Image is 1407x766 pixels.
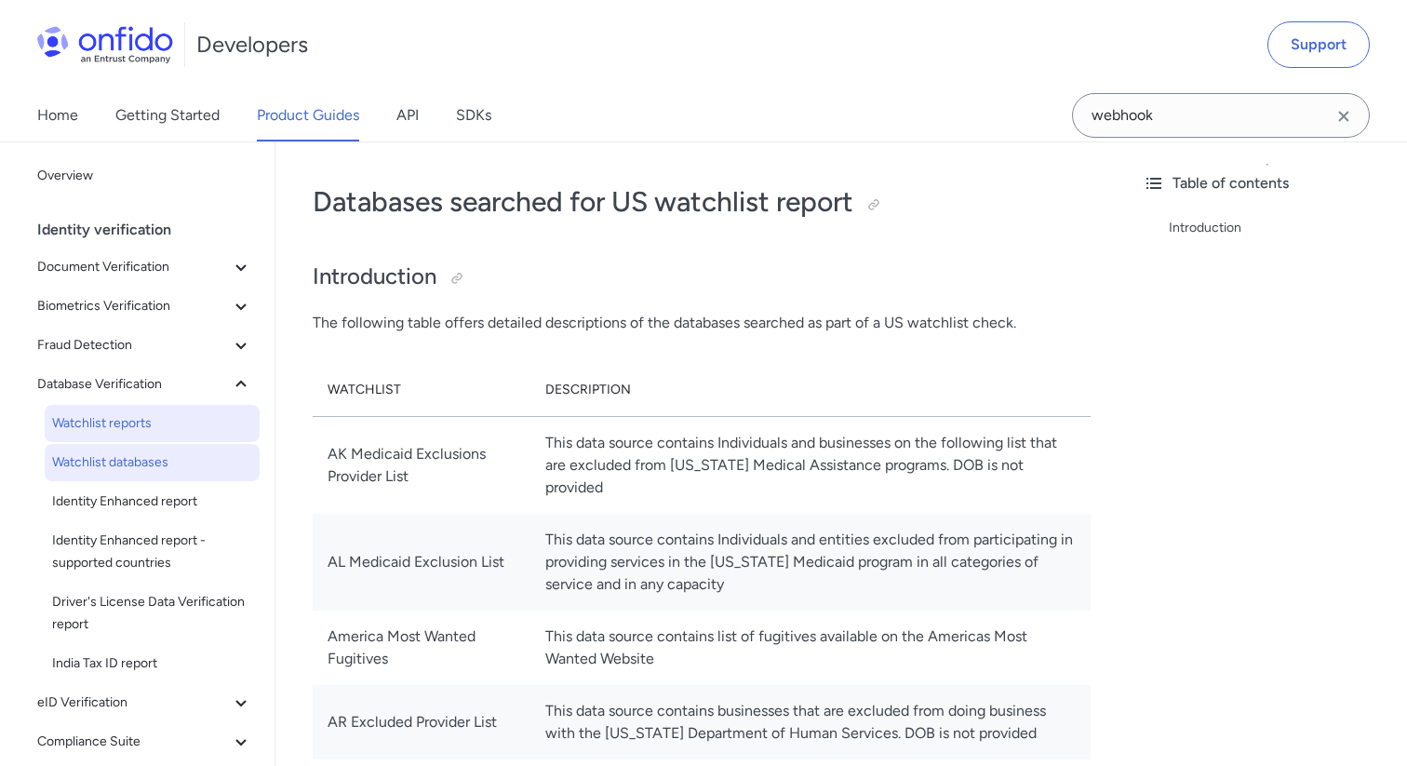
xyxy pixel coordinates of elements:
[1267,21,1370,68] a: Support
[45,584,260,643] a: Driver's License Data Verification report
[313,514,530,611] td: AL Medicaid Exclusion List
[530,416,1091,514] td: This data source contains Individuals and businesses on the following list that are excluded from...
[530,685,1091,759] td: This data source contains businesses that are excluded from doing business with the [US_STATE] De...
[30,288,260,325] button: Biometrics Verification
[1169,217,1392,239] a: Introduction
[313,183,1091,221] h1: Databases searched for US watchlist report
[1333,105,1355,128] svg: Clear search field button
[37,26,173,63] img: Onfido Logo
[52,652,252,675] span: India Tax ID report
[1072,93,1370,138] input: Onfido search input field
[37,731,230,753] span: Compliance Suite
[396,89,419,141] a: API
[37,211,267,249] div: Identity verification
[530,364,1091,417] th: Description
[37,334,230,356] span: Fraud Detection
[115,89,220,141] a: Getting Started
[37,692,230,714] span: eID Verification
[52,491,252,513] span: Identity Enhanced report
[30,327,260,364] button: Fraud Detection
[52,530,252,574] span: Identity Enhanced report - supported countries
[1143,172,1392,195] div: Table of contents
[456,89,491,141] a: SDKs
[45,522,260,582] a: Identity Enhanced report - supported countries
[313,262,1091,293] h2: Introduction
[52,451,252,474] span: Watchlist databases
[37,295,230,317] span: Biometrics Verification
[530,611,1091,685] td: This data source contains list of fugitives available on the Americas Most Wanted Website
[196,30,308,60] h1: Developers
[313,685,530,759] td: AR Excluded Provider List
[30,366,260,403] button: Database Verification
[45,483,260,520] a: Identity Enhanced report
[30,723,260,760] button: Compliance Suite
[30,684,260,721] button: eID Verification
[313,364,530,417] th: Watchlist
[530,514,1091,611] td: This data source contains Individuals and entities excluded from participating in providing servi...
[257,89,359,141] a: Product Guides
[45,405,260,442] a: Watchlist reports
[313,611,530,685] td: America Most Wanted Fugitives
[37,256,230,278] span: Document Verification
[30,157,260,195] a: Overview
[313,312,1091,334] p: The following table offers detailed descriptions of the databases searched as part of a US watchl...
[37,165,252,187] span: Overview
[52,591,252,636] span: Driver's License Data Verification report
[313,416,530,514] td: AK Medicaid Exclusions Provider List
[52,412,252,435] span: Watchlist reports
[45,645,260,682] a: India Tax ID report
[45,444,260,481] a: Watchlist databases
[37,373,230,396] span: Database Verification
[30,249,260,286] button: Document Verification
[37,89,78,141] a: Home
